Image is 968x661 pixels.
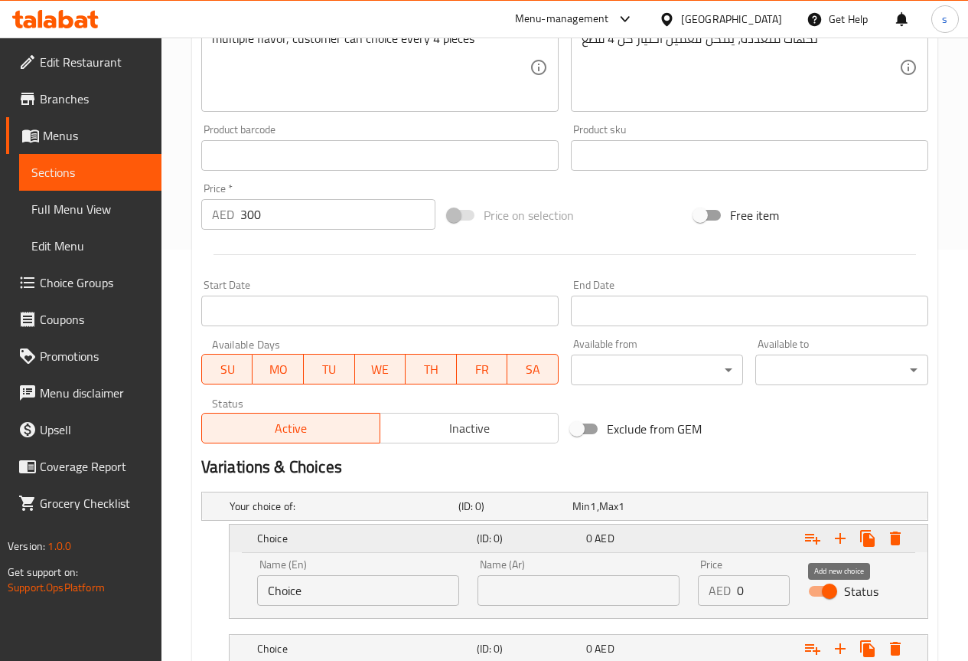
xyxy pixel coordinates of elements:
[618,496,624,516] span: 1
[6,448,161,485] a: Coverage Report
[854,525,882,552] button: Clone new choice
[208,358,246,381] span: SU
[40,53,149,71] span: Edit Restaurant
[259,358,298,381] span: MO
[477,575,680,606] input: Enter name Ar
[40,347,149,365] span: Promotions
[201,140,559,171] input: Please enter product barcode
[8,536,45,556] span: Version:
[208,417,374,440] span: Active
[571,140,928,171] input: Please enter product sku
[6,301,161,338] a: Coupons
[257,531,471,546] h5: Choice
[380,413,559,443] button: Inactive
[386,417,552,440] span: Inactive
[572,499,680,514] div: ,
[6,485,161,522] a: Grocery Checklist
[484,206,574,224] span: Price on selection
[595,528,614,548] span: AED
[40,90,149,108] span: Branches
[19,191,161,227] a: Full Menu View
[201,354,253,384] button: SU
[47,536,71,556] span: 1.0.0
[942,11,947,28] span: s
[40,457,149,476] span: Coverage Report
[709,581,731,600] p: AED
[607,420,702,438] span: Exclude from GEM
[477,531,580,546] h5: (ID: 0)
[40,494,149,512] span: Grocery Checklist
[844,582,878,600] span: Status
[43,126,149,145] span: Menus
[412,358,451,381] span: TH
[19,227,161,264] a: Edit Menu
[572,496,590,516] span: Min
[457,354,508,384] button: FR
[513,358,552,381] span: SA
[571,355,744,385] div: ​
[582,31,899,104] textarea: نكهات متعددة، يمكن للعميل اختيار كل 4 قطع
[40,310,149,329] span: Coupons
[355,354,406,384] button: WE
[595,639,614,659] span: AED
[6,411,161,448] a: Upsell
[6,338,161,375] a: Promotions
[6,80,161,117] a: Branches
[737,575,790,606] input: Please enter price
[31,200,149,218] span: Full Menu View
[257,575,459,606] input: Enter name En
[882,525,909,552] button: Delete Choice
[681,11,782,28] div: [GEOGRAPHIC_DATA]
[40,384,149,402] span: Menu disclaimer
[6,264,161,301] a: Choice Groups
[304,354,355,384] button: TU
[361,358,400,381] span: WE
[31,237,149,255] span: Edit Menu
[253,354,304,384] button: MO
[8,562,78,582] span: Get support on:
[40,420,149,439] span: Upsell
[19,154,161,191] a: Sections
[201,413,380,443] button: Active
[257,641,471,656] h5: Choice
[406,354,457,384] button: TH
[31,163,149,182] span: Sections
[212,205,234,224] p: AED
[40,273,149,292] span: Choice Groups
[6,375,161,411] a: Menu disclaimer
[230,525,927,552] div: Expand
[201,456,928,479] h2: Variations & Choices
[590,496,596,516] span: 1
[507,354,559,384] button: SA
[202,492,927,520] div: Expand
[799,525,826,552] button: Add choice group
[6,117,161,154] a: Menus
[599,496,618,516] span: Max
[6,44,161,80] a: Edit Restaurant
[730,206,779,224] span: Free item
[463,358,502,381] span: FR
[515,10,609,28] div: Menu-management
[310,358,349,381] span: TU
[230,499,452,514] h5: Your choice of:
[8,578,105,597] a: Support.OpsPlatform
[212,31,530,104] textarea: multiple flavor, customer can choice every 4 pieces
[477,641,580,656] h5: (ID: 0)
[240,199,435,230] input: Please enter price
[586,639,592,659] span: 0
[458,499,566,514] h5: (ID: 0)
[586,528,592,548] span: 0
[755,355,928,385] div: ​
